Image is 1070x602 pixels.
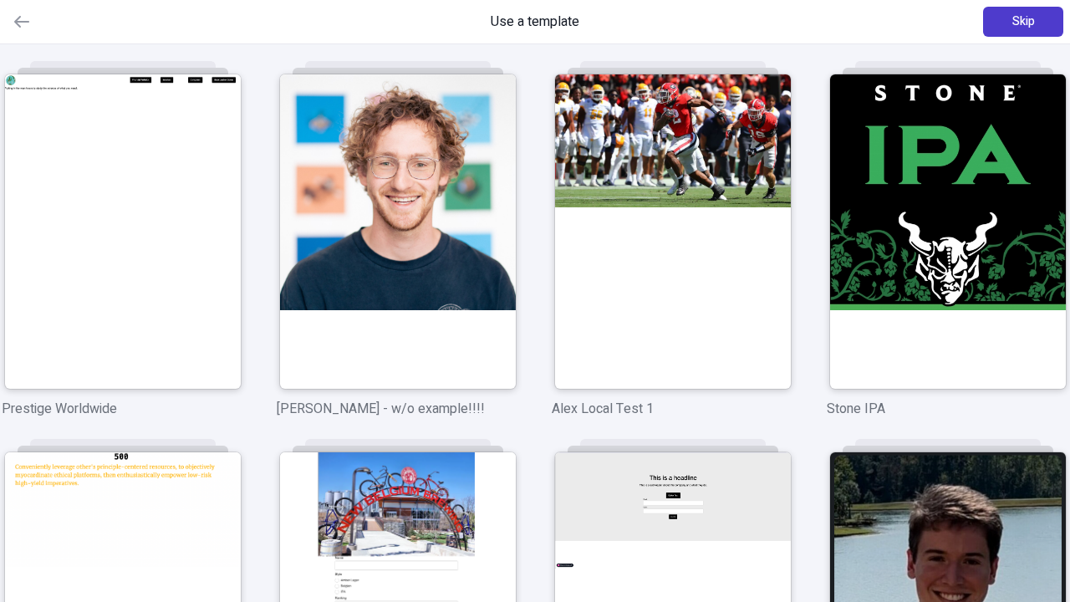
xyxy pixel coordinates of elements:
p: [PERSON_NAME] - w/o example!!!! [277,399,518,419]
p: Alex Local Test 1 [552,399,793,419]
p: Prestige Worldwide [2,399,243,419]
span: Skip [1012,13,1035,31]
button: Skip [983,7,1063,37]
p: Stone IPA [827,399,1068,419]
span: Use a template [491,12,579,32]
